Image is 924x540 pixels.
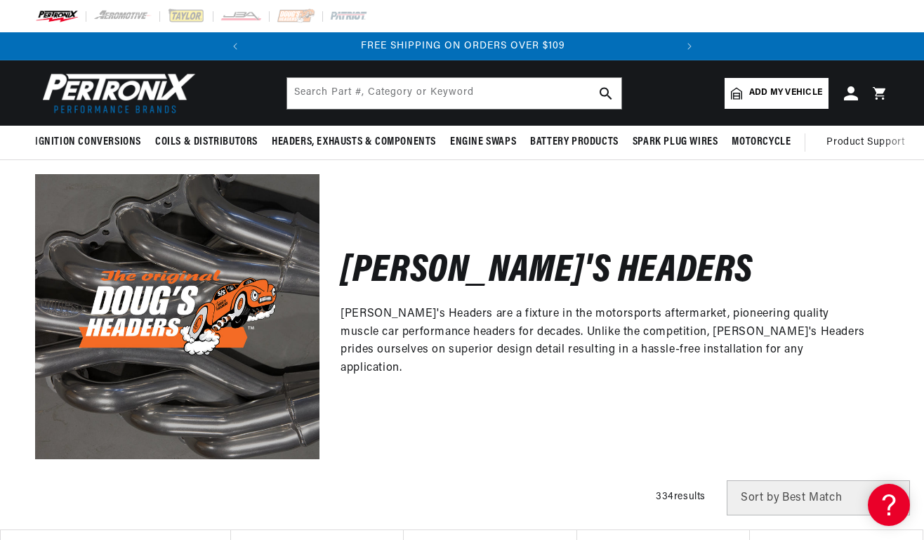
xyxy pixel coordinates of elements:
span: Motorcycle [732,135,791,150]
select: Sort by [727,480,910,515]
span: Headers, Exhausts & Components [272,135,436,150]
summary: Ignition Conversions [35,126,148,159]
button: Translation missing: en.sections.announcements.previous_announcement [221,32,249,60]
div: 2 of 2 [250,39,676,54]
summary: Coils & Distributors [148,126,265,159]
summary: Headers, Exhausts & Components [265,126,443,159]
h2: [PERSON_NAME]'s Headers [341,256,753,289]
span: FREE SHIPPING ON ORDERS OVER $109 [361,41,565,51]
span: Add my vehicle [749,86,822,100]
button: search button [590,78,621,109]
span: Ignition Conversions [35,135,141,150]
span: Spark Plug Wires [633,135,718,150]
span: 334 results [656,492,706,502]
summary: Motorcycle [725,126,798,159]
summary: Battery Products [523,126,626,159]
span: Coils & Distributors [155,135,258,150]
a: Add my vehicle [725,78,829,109]
span: Engine Swaps [450,135,516,150]
img: Doug's Headers [35,174,319,459]
div: Announcement [250,39,676,54]
summary: Spark Plug Wires [626,126,725,159]
input: Search Part #, Category or Keyword [287,78,621,109]
span: Battery Products [530,135,619,150]
span: Product Support [826,135,904,150]
img: Pertronix [35,69,197,117]
span: Sort by [741,492,779,503]
summary: Engine Swaps [443,126,523,159]
p: [PERSON_NAME]'s Headers are a fixture in the motorsports aftermarket, pioneering quality muscle c... [341,305,868,377]
button: Translation missing: en.sections.announcements.next_announcement [675,32,704,60]
summary: Product Support [826,126,911,159]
